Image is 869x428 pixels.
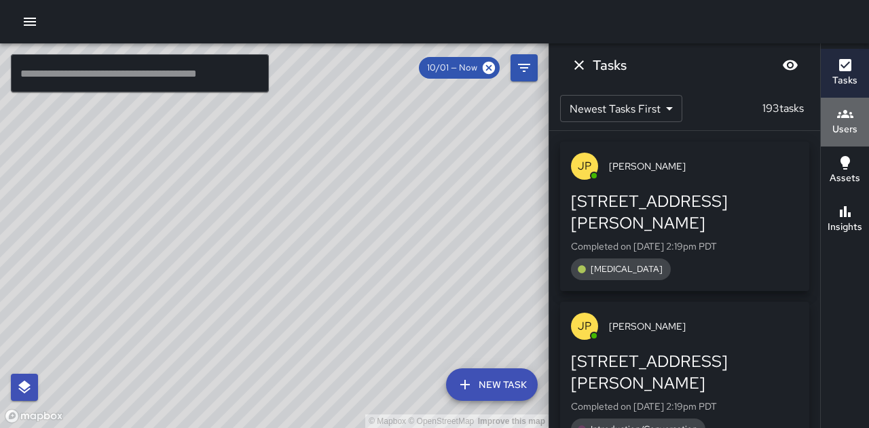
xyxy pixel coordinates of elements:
[609,319,798,333] span: [PERSON_NAME]
[578,318,591,334] p: JP
[821,195,869,244] button: Insights
[609,159,798,173] span: [PERSON_NAME]
[757,100,809,117] p: 193 tasks
[593,54,627,76] h6: Tasks
[832,73,857,88] h6: Tasks
[511,54,538,81] button: Filters
[566,52,593,79] button: Dismiss
[821,147,869,195] button: Assets
[830,171,860,186] h6: Assets
[560,142,809,291] button: JP[PERSON_NAME][STREET_ADDRESS][PERSON_NAME]Completed on [DATE] 2:19pm PDT[MEDICAL_DATA]
[828,220,862,235] h6: Insights
[446,368,538,401] button: New Task
[777,52,804,79] button: Blur
[571,191,798,234] div: [STREET_ADDRESS][PERSON_NAME]
[419,61,485,75] span: 10/01 — Now
[571,351,798,394] div: [STREET_ADDRESS][PERSON_NAME]
[419,57,500,79] div: 10/01 — Now
[578,158,591,174] p: JP
[832,122,857,137] h6: Users
[571,239,798,253] p: Completed on [DATE] 2:19pm PDT
[583,262,671,276] span: [MEDICAL_DATA]
[821,49,869,98] button: Tasks
[821,98,869,147] button: Users
[560,95,682,122] div: Newest Tasks First
[571,400,798,413] p: Completed on [DATE] 2:19pm PDT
